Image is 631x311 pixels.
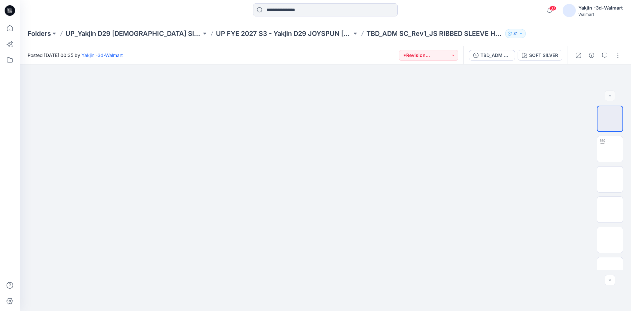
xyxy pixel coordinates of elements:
[65,29,201,38] a: UP_Yakjin D29 [DEMOGRAPHIC_DATA] Sleep
[513,30,518,37] p: 31
[28,52,123,59] span: Posted [DATE] 00:35 by
[518,50,562,61] button: SOFT SILVER
[216,29,352,38] a: UP FYE 2027 S3 - Yakjin D29 JOYSPUN [DEMOGRAPHIC_DATA] Sleepwear
[549,6,556,11] span: 37
[366,29,502,38] p: TBD_ADM SC_Rev1_JS RIBBED SLEEVE HENLEY TOP
[578,4,623,12] div: Yakjin -3d-Walmart
[578,12,623,17] div: Walmart
[563,4,576,17] img: avatar
[469,50,515,61] button: TBD_ADM SC_Rev1_JS RIBBED SLEEVE HENLEY TOP
[82,52,123,58] a: Yakjin -3d-Walmart
[529,52,558,59] div: SOFT SILVER
[586,50,597,61] button: Details
[505,29,526,38] button: 31
[28,29,51,38] a: Folders
[480,52,511,59] div: TBD_ADM SC_Rev1_JS RIBBED SLEEVE HENLEY TOP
